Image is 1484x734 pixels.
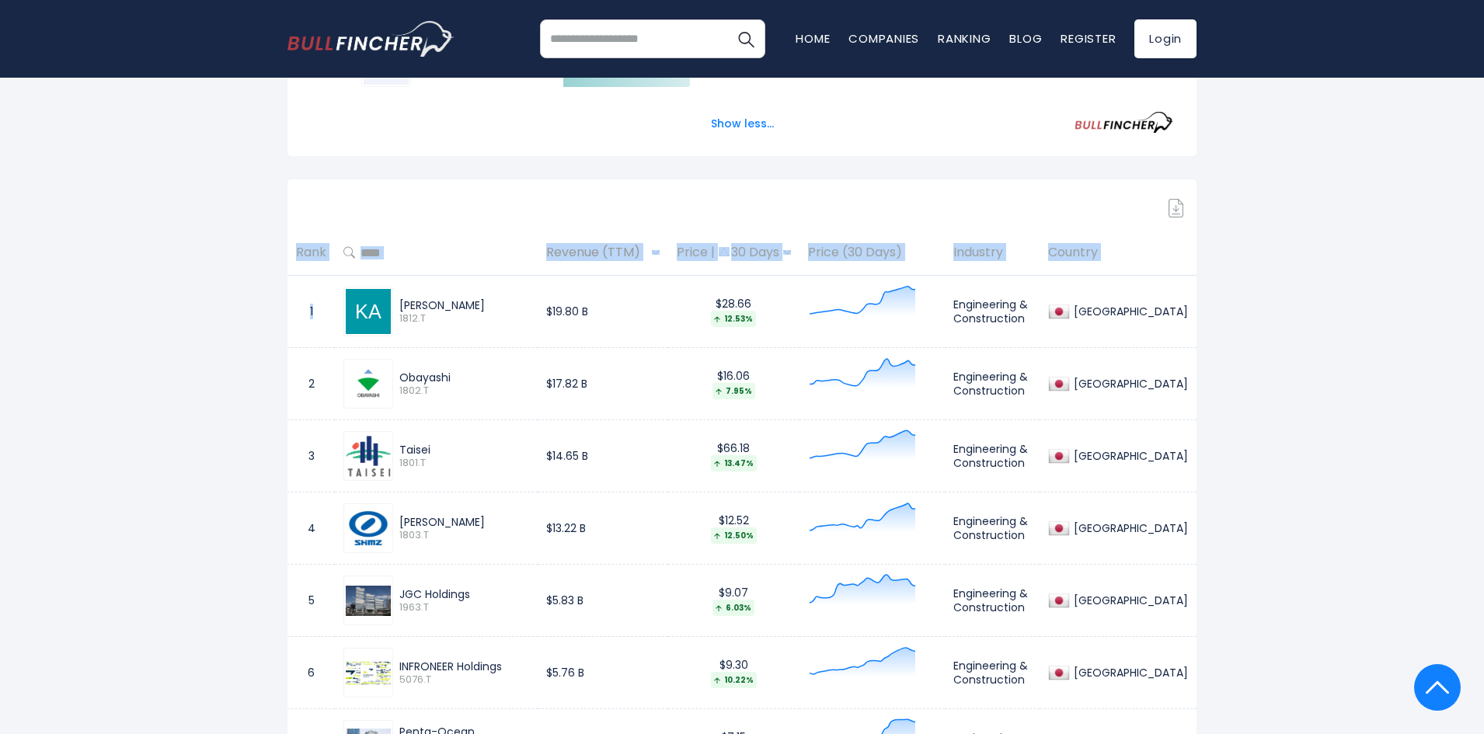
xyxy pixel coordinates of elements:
a: Register [1061,30,1116,47]
td: $5.76 B [538,637,668,709]
div: $9.30 [677,658,791,688]
div: [GEOGRAPHIC_DATA] [1070,304,1188,318]
span: 5076.T [399,673,529,687]
a: Home [796,30,830,47]
div: 12.50% [711,527,757,544]
div: Obayashi [399,370,529,384]
td: Engineering & Construction [945,492,1040,565]
div: [GEOGRAPHIC_DATA] [1070,666,1188,680]
a: Login [1134,19,1197,58]
img: 1803.T.png [346,506,391,551]
div: 13.47% [711,455,757,471]
div: 6.03% [712,600,754,616]
th: Industry [945,230,1040,276]
td: 3 [287,420,335,492]
div: $12.52 [677,513,791,544]
td: Engineering & Construction [945,276,1040,348]
div: [GEOGRAPHIC_DATA] [1070,521,1188,535]
div: [GEOGRAPHIC_DATA] [1070,377,1188,391]
img: bullfincher logo [287,21,455,57]
img: 5076.T.png [346,661,391,684]
div: 7.95% [712,383,755,399]
span: 1802.T [399,384,529,398]
th: Rank [287,230,335,276]
button: Search [726,19,765,58]
th: Price (30 Days) [799,230,945,276]
div: [PERSON_NAME] [399,515,529,529]
div: $16.06 [677,369,791,399]
td: $13.22 B [538,492,668,565]
span: Revenue (TTM) [546,241,648,265]
td: $19.80 B [538,276,668,348]
td: Engineering & Construction [945,637,1040,709]
span: 1963.T [399,601,529,614]
td: Engineering & Construction [945,348,1040,420]
a: Go to homepage [287,21,455,57]
td: 6 [287,637,335,709]
td: 5 [287,565,335,637]
td: $17.82 B [538,348,668,420]
div: Taisei [399,443,529,457]
span: 1801.T [399,457,529,470]
div: INFRONEER Holdings [399,659,529,673]
div: JGC Holdings [399,587,529,601]
span: 1812.T [399,312,529,325]
a: Blog [1009,30,1042,47]
div: $28.66 [677,297,791,327]
div: [GEOGRAPHIC_DATA] [1070,449,1188,463]
div: 12.53% [711,311,756,327]
button: Show less... [702,111,783,137]
div: [GEOGRAPHIC_DATA] [1070,593,1188,607]
td: Engineering & Construction [945,420,1040,492]
div: Price | 30 Days [677,245,791,261]
td: 1 [287,276,335,348]
img: 1963.T.png [346,586,391,616]
td: $14.65 B [538,420,668,492]
div: 10.22% [711,672,757,688]
img: 1801.T.png [346,436,391,477]
a: Ranking [938,30,991,47]
td: $5.83 B [538,565,668,637]
div: $66.18 [677,441,791,471]
td: 2 [287,348,335,420]
div: $9.07 [677,586,791,616]
a: Companies [848,30,919,47]
div: [PERSON_NAME] [399,298,529,312]
td: Engineering & Construction [945,565,1040,637]
span: 1803.T [399,529,529,542]
td: 4 [287,492,335,565]
img: 1802.T.png [346,361,391,406]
